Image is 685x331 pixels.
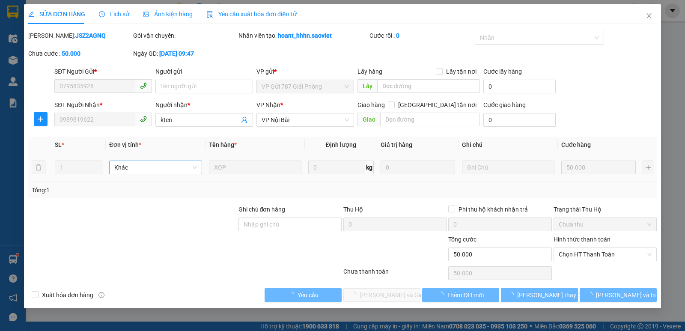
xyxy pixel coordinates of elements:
span: Thu Hộ [343,206,363,213]
button: plus [34,112,48,126]
div: SĐT Người Nhận [54,100,152,110]
span: phone [140,82,147,89]
span: loading [587,292,596,298]
span: Giao [357,113,380,126]
span: loading [438,292,447,298]
div: Ngày GD: [133,49,236,58]
input: Ghi chú đơn hàng [238,218,342,231]
span: Tên hàng [209,141,237,148]
span: Lịch sử [99,11,129,18]
div: Chưa thanh toán [342,267,447,282]
div: Nhân viên tạo: [238,31,368,40]
span: Lấy [357,79,377,93]
span: loading [288,292,298,298]
input: Ghi Chú [462,161,554,174]
b: hoant_hhhn.saoviet [278,32,332,39]
span: loading [508,292,517,298]
img: icon [206,11,213,18]
span: [GEOGRAPHIC_DATA] tận nơi [395,100,480,110]
button: delete [32,161,45,174]
span: Yêu cầu xuất hóa đơn điện tử [206,11,297,18]
span: Lấy tận nơi [443,67,480,76]
button: [PERSON_NAME] thay đổi [501,288,578,302]
span: VP Nhận [256,101,280,108]
span: kg [365,161,374,174]
span: Định lượng [326,141,356,148]
button: Thêm ĐH mới [422,288,499,302]
span: Ảnh kiện hàng [143,11,193,18]
div: Trạng thái Thu Hộ [554,205,657,214]
div: SĐT Người Gửi [54,67,152,76]
span: Lấy hàng [357,68,382,75]
label: Cước giao hàng [483,101,526,108]
button: plus [643,161,653,174]
div: Người gửi [155,67,253,76]
span: SỬA ĐƠN HÀNG [28,11,85,18]
span: [PERSON_NAME] thay đổi [517,290,586,300]
span: Thêm ĐH mới [447,290,483,300]
span: Chọn HT Thanh Toán [559,248,652,261]
div: Người nhận [155,100,253,110]
span: Phí thu hộ khách nhận trả [455,205,531,214]
span: VP Gửi 787 Giải Phóng [262,80,349,93]
input: 0 [381,161,455,174]
span: info-circle [98,292,104,298]
input: 0 [561,161,636,174]
span: Xuất hóa đơn hàng [39,290,97,300]
label: Hình thức thanh toán [554,236,611,243]
span: close [646,12,652,19]
div: Cước rồi : [369,31,473,40]
span: clock-circle [99,11,105,17]
span: plus [34,116,47,122]
span: Giá trị hàng [381,141,412,148]
span: Chưa thu [559,218,652,231]
b: 50.000 [62,50,80,57]
button: [PERSON_NAME] và Giao hàng [343,288,420,302]
b: JSZ2AGNQ [75,32,106,39]
input: Dọc đường [380,113,480,126]
span: edit [28,11,34,17]
span: Cước hàng [561,141,591,148]
div: VP gửi [256,67,354,76]
div: Tổng: 1 [32,185,265,195]
label: Ghi chú đơn hàng [238,206,286,213]
b: [DATE] 09:47 [159,50,194,57]
b: 0 [396,32,399,39]
span: VP Nội Bài [262,113,349,126]
div: Chưa cước : [28,49,131,58]
span: user-add [241,116,248,123]
input: Cước lấy hàng [483,80,556,93]
button: Close [637,4,661,28]
div: Gói vận chuyển: [133,31,236,40]
button: [PERSON_NAME] và In [580,288,657,302]
span: phone [140,116,147,122]
input: Cước giao hàng [483,113,556,127]
span: Giao hàng [357,101,385,108]
div: [PERSON_NAME]: [28,31,131,40]
span: SL [55,141,62,148]
label: Cước lấy hàng [483,68,522,75]
span: Đơn vị tính [109,141,141,148]
span: Yêu cầu [298,290,319,300]
span: Khác [114,161,197,174]
button: Yêu cầu [265,288,342,302]
span: [PERSON_NAME] và In [596,290,656,300]
span: picture [143,11,149,17]
th: Ghi chú [459,137,558,153]
input: Dọc đường [377,79,480,93]
span: Tổng cước [448,236,477,243]
input: VD: Bàn, Ghế [209,161,301,174]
